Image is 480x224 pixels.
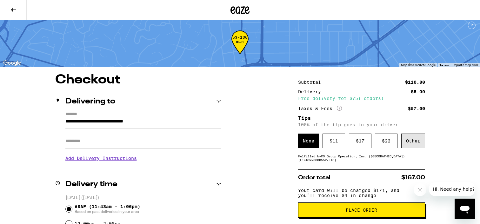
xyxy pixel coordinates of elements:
[66,195,221,201] p: [DATE] ([DATE])
[65,181,117,188] h2: Delivery time
[414,183,426,196] iframe: Close message
[75,209,140,214] span: Based on past deliveries in your area
[298,116,425,121] h5: Tips
[298,80,325,84] div: Subtotal
[408,106,425,111] div: $57.00
[231,35,249,59] div: 53-136 min
[439,63,449,67] a: Terms
[298,122,425,127] p: 100% of the tip goes to your driver
[298,202,425,218] button: Place Order
[405,80,425,84] div: $110.00
[346,208,377,212] span: Place Order
[2,59,23,67] img: Google
[298,96,425,101] div: Free delivery for $75+ orders!
[375,134,397,148] div: $ 22
[65,98,115,105] h2: Delivering to
[349,134,371,148] div: $ 17
[65,166,221,171] p: We'll contact you at [PHONE_NUMBER] when we arrive
[298,89,325,94] div: Delivery
[411,89,425,94] div: $5.00
[323,134,345,148] div: $ 11
[298,186,417,198] span: Your card will be charged $171, and you’ll receive $4 in change
[55,74,221,86] h1: Checkout
[401,63,436,67] span: Map data ©2025 Google
[298,154,425,162] div: Fulfilled by CS Group Operation, Inc. ([GEOGRAPHIC_DATA]) (Lic# C9-0000552-LIC )
[429,182,475,196] iframe: Message from company
[2,59,23,67] a: Open this area in Google Maps (opens a new window)
[455,199,475,219] iframe: Button to launch messaging window
[65,151,221,166] h3: Add Delivery Instructions
[298,106,342,111] div: Taxes & Fees
[453,63,478,67] a: Report a map error
[298,134,319,148] div: None
[401,175,425,181] span: $167.00
[298,175,330,181] span: Order total
[401,134,425,148] div: Other
[75,204,140,214] span: ASAP (11:43am - 1:06pm)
